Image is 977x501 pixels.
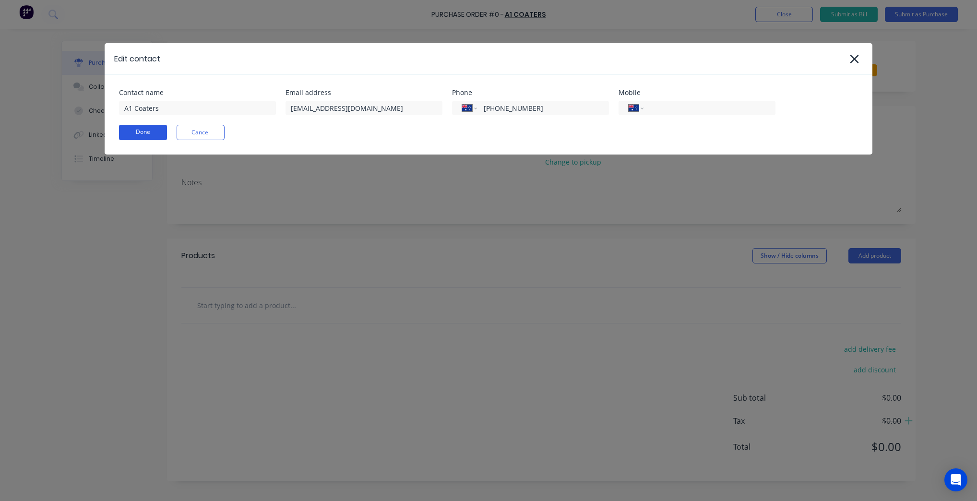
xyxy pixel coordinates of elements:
[452,89,609,96] div: Phone
[286,89,442,96] div: Email address
[119,125,167,140] button: Done
[119,89,276,96] div: Contact name
[114,53,160,65] div: Edit contact
[619,89,775,96] div: Mobile
[177,125,225,140] button: Cancel
[944,468,967,491] div: Open Intercom Messenger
